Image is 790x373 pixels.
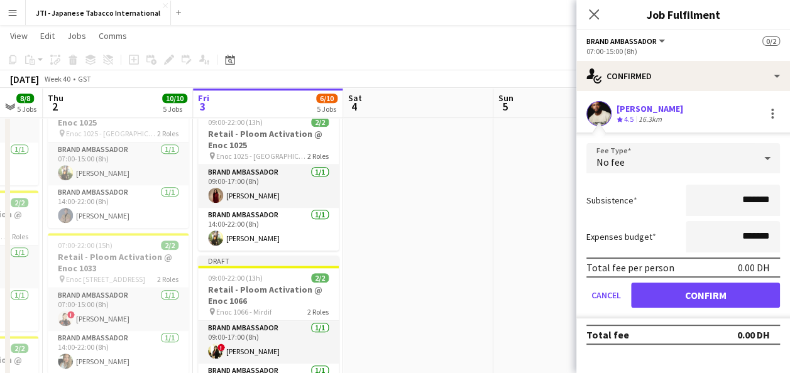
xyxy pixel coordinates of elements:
[10,73,39,85] div: [DATE]
[94,28,132,44] a: Comms
[157,274,178,284] span: 2 Roles
[5,28,33,44] a: View
[586,195,637,206] label: Subsistence
[586,36,667,46] button: Brand Ambassador
[216,307,272,316] span: Enoc 1066 - Mirdif
[17,104,36,114] div: 5 Jobs
[66,274,145,284] span: Enoc [STREET_ADDRESS]
[48,143,189,185] app-card-role: Brand Ambassador1/107:00-15:00 (8h)[PERSON_NAME]
[617,103,683,114] div: [PERSON_NAME]
[631,283,780,308] button: Confirm
[161,241,178,250] span: 2/2
[41,74,73,84] span: Week 40
[208,273,263,283] span: 09:00-22:00 (13h)
[496,99,513,114] span: 5
[498,92,513,104] span: Sun
[216,151,307,161] span: Enoc 1025 - [GEOGRAPHIC_DATA]
[348,92,362,104] span: Sat
[11,198,28,207] span: 2/2
[576,61,790,91] div: Confirmed
[198,284,339,306] h3: Retail - Ploom Activation @ Enoc 1066
[586,231,656,242] label: Expenses budget
[196,99,209,114] span: 3
[99,30,127,41] span: Comms
[48,251,189,274] h3: Retail - Ploom Activation @ Enoc 1033
[157,129,178,138] span: 2 Roles
[586,328,629,341] div: Total fee
[198,321,339,364] app-card-role: Brand Ambassador1/109:00-17:00 (8h)![PERSON_NAME]
[208,117,263,127] span: 09:00-22:00 (13h)
[762,36,780,46] span: 0/2
[66,129,157,138] span: Enoc 1025 - [GEOGRAPHIC_DATA]
[586,36,657,46] span: Brand Ambassador
[316,94,337,103] span: 6/10
[576,6,790,23] h3: Job Fulfilment
[346,99,362,114] span: 4
[198,256,339,266] div: Draft
[16,94,34,103] span: 8/8
[40,30,55,41] span: Edit
[10,30,28,41] span: View
[586,283,626,308] button: Cancel
[636,114,664,125] div: 16.3km
[35,28,60,44] a: Edit
[48,87,189,228] app-job-card: 07:00-22:00 (15h)2/2Retail - Ploom Activation @ Enoc 1025 Enoc 1025 - [GEOGRAPHIC_DATA]2 RolesBra...
[198,208,339,251] app-card-role: Brand Ambassador1/114:00-22:00 (8h)[PERSON_NAME]
[198,128,339,151] h3: Retail - Ploom Activation @ Enoc 1025
[162,94,187,103] span: 10/10
[48,185,189,228] app-card-role: Brand Ambassador1/114:00-22:00 (8h)[PERSON_NAME]
[198,92,209,104] span: Fri
[217,343,225,351] span: !
[586,46,780,56] div: 07:00-15:00 (8h)
[46,99,63,114] span: 2
[67,30,86,41] span: Jobs
[78,74,91,84] div: GST
[307,151,329,161] span: 2 Roles
[596,156,625,168] span: No fee
[48,288,189,331] app-card-role: Brand Ambassador1/107:00-15:00 (8h)![PERSON_NAME]
[62,28,91,44] a: Jobs
[58,241,112,250] span: 07:00-22:00 (15h)
[48,92,63,104] span: Thu
[163,104,187,114] div: 5 Jobs
[586,261,674,274] div: Total fee per person
[198,165,339,208] app-card-role: Brand Ambassador1/109:00-17:00 (8h)[PERSON_NAME]
[311,117,329,127] span: 2/2
[624,114,634,124] span: 4.5
[307,307,329,316] span: 2 Roles
[67,311,75,318] span: !
[7,232,28,241] span: 2 Roles
[311,273,329,283] span: 2/2
[737,328,770,341] div: 0.00 DH
[198,100,339,251] app-job-card: Draft09:00-22:00 (13h)2/2Retail - Ploom Activation @ Enoc 1025 Enoc 1025 - [GEOGRAPHIC_DATA]2 Rol...
[317,104,337,114] div: 5 Jobs
[738,261,770,274] div: 0.00 DH
[26,1,171,25] button: JTI - Japanese Tabacco International
[11,343,28,353] span: 2/2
